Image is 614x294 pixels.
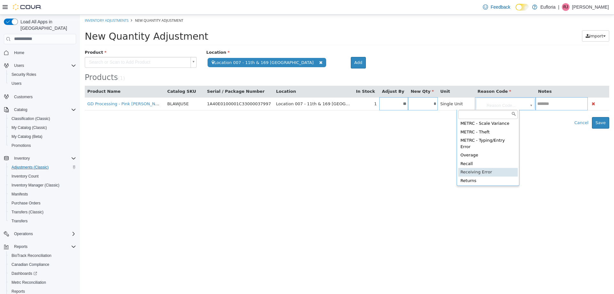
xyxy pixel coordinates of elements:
[9,217,76,225] span: Transfers
[12,289,25,294] span: Reports
[9,208,46,216] a: Transfers (Classic)
[9,217,30,225] a: Transfers
[12,116,50,121] span: Classification (Classic)
[9,190,30,198] a: Manifests
[558,3,559,11] p: |
[563,3,568,11] span: RJ
[9,124,50,131] a: My Catalog (Classic)
[6,70,79,79] button: Security Roles
[14,231,33,236] span: Operations
[9,71,76,78] span: Security Roles
[378,162,438,171] div: Returns
[378,145,438,154] div: Recall
[9,163,76,171] span: Adjustments (Classic)
[12,165,49,170] span: Adjustments (Classic)
[572,3,609,11] p: [PERSON_NAME]
[12,81,21,86] span: Users
[378,136,438,145] div: Overage
[378,122,438,136] div: METRC - Typing/Entry Error
[9,279,49,286] a: Metrc Reconciliation
[12,280,46,285] span: Metrc Reconciliation
[9,252,76,259] span: BioTrack Reconciliation
[9,261,76,268] span: Canadian Compliance
[6,251,79,260] button: BioTrack Reconciliation
[9,80,76,87] span: Users
[378,105,438,113] div: METRC - Scale Variance
[9,80,24,87] a: Users
[6,132,79,141] button: My Catalog (Beta)
[12,134,43,139] span: My Catalog (Beta)
[6,141,79,150] button: Promotions
[540,3,555,11] p: Eufloria
[9,181,76,189] span: Inventory Manager (Classic)
[18,19,76,31] span: Load All Apps in [GEOGRAPHIC_DATA]
[12,62,27,69] button: Users
[9,115,53,123] a: Classification (Classic)
[12,106,76,114] span: Catalog
[6,260,79,269] button: Canadian Compliance
[12,230,35,238] button: Operations
[12,201,41,206] span: Purchase Orders
[12,271,37,276] span: Dashboards
[6,278,79,287] button: Metrc Reconciliation
[9,142,76,149] span: Promotions
[12,192,28,197] span: Manifests
[14,107,27,112] span: Catalog
[516,4,529,11] input: Dark Mode
[14,244,28,249] span: Reports
[1,92,79,101] button: Customers
[9,181,62,189] a: Inventory Manager (Classic)
[12,174,39,179] span: Inventory Count
[6,208,79,217] button: Transfers (Classic)
[1,48,79,57] button: Home
[9,142,34,149] a: Promotions
[14,94,33,99] span: Customers
[12,155,32,162] button: Inventory
[9,190,76,198] span: Manifests
[6,172,79,181] button: Inventory Count
[9,252,54,259] a: BioTrack Reconciliation
[12,72,36,77] span: Security Roles
[12,143,31,148] span: Promotions
[1,229,79,238] button: Operations
[6,163,79,172] button: Adjustments (Classic)
[9,208,76,216] span: Transfers (Classic)
[378,113,438,122] div: METRC - Theft
[9,71,39,78] a: Security Roles
[14,156,30,161] span: Inventory
[6,123,79,132] button: My Catalog (Classic)
[13,4,42,10] img: Cova
[9,199,76,207] span: Purchase Orders
[12,125,47,130] span: My Catalog (Classic)
[12,106,30,114] button: Catalog
[12,243,30,250] button: Reports
[12,155,76,162] span: Inventory
[9,270,76,277] span: Dashboards
[9,172,41,180] a: Inventory Count
[9,172,76,180] span: Inventory Count
[562,3,570,11] div: Regan Jensen
[1,105,79,114] button: Catalog
[9,270,40,277] a: Dashboards
[491,4,510,10] span: Feedback
[9,133,45,140] a: My Catalog (Beta)
[12,210,43,215] span: Transfers (Classic)
[6,181,79,190] button: Inventory Manager (Classic)
[12,62,76,69] span: Users
[9,261,52,268] a: Canadian Compliance
[6,269,79,278] a: Dashboards
[12,253,51,258] span: BioTrack Reconciliation
[9,124,76,131] span: My Catalog (Classic)
[6,114,79,123] button: Classification (Classic)
[480,1,513,13] a: Feedback
[12,243,76,250] span: Reports
[12,92,76,100] span: Customers
[9,279,76,286] span: Metrc Reconciliation
[6,190,79,199] button: Manifests
[12,49,27,57] a: Home
[12,93,35,101] a: Customers
[12,183,59,188] span: Inventory Manager (Classic)
[1,61,79,70] button: Users
[12,262,49,267] span: Canadian Compliance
